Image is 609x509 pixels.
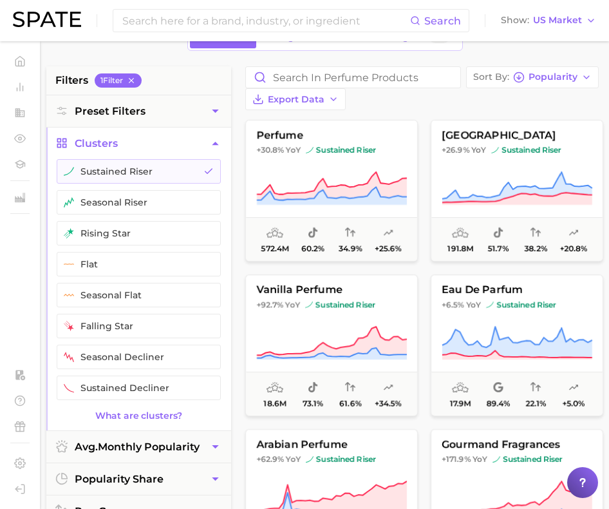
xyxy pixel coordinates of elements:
[64,197,74,207] img: seasonal riser
[383,226,393,241] span: popularity predicted growth: Very Likely
[64,228,74,238] img: rising star
[121,10,410,32] input: Search here for a brand, industry, or ingredient
[345,380,355,396] span: popularity convergence: High Convergence
[525,399,546,408] span: 22.1%
[75,105,145,117] span: Preset Filters
[498,12,599,29] button: ShowUS Market
[486,300,556,310] span: sustained riser
[264,399,286,408] span: 18.6m
[57,345,221,369] button: seasonal decliner
[306,454,376,465] span: sustained riser
[64,290,74,300] img: seasonal flat
[57,159,221,184] button: sustained riser
[256,145,284,155] span: +30.8%
[339,244,362,253] span: 34.9%
[473,454,487,465] span: YoY
[75,441,200,453] span: monthly popularity
[442,454,471,464] span: +171.9%
[493,226,503,241] span: popularity share: TikTok
[305,301,313,309] img: sustained riser
[306,456,314,463] img: sustained riser
[245,120,418,262] button: perfume+30.8% YoYsustained risersustained riser572.4m60.2%34.9%+25.6%
[491,145,561,155] span: sustained riser
[424,15,461,27] span: Search
[452,226,469,241] span: average monthly popularity: Very High Popularity
[246,130,417,141] span: perfume
[64,259,74,269] img: flat
[529,73,577,81] span: Popularity
[286,454,301,465] span: YoY
[533,17,582,24] span: US Market
[256,300,283,309] span: +92.7%
[46,410,231,421] a: What are clusters?
[530,226,541,241] span: popularity convergence: Low Convergence
[442,145,469,155] span: +26.9%
[530,380,541,396] span: popularity convergence: Low Convergence
[285,300,300,310] span: YoY
[562,399,585,408] span: +5.0%
[46,95,231,127] button: Preset Filters
[488,244,509,253] span: 51.7%
[267,226,283,241] span: average monthly popularity: Very High Popularity
[501,17,529,24] span: Show
[375,244,402,253] span: +25.6%
[486,301,494,309] img: sustained riser
[431,120,603,262] button: [GEOGRAPHIC_DATA]+26.9% YoYsustained risersustained riser191.8m51.7%38.2%+20.8%
[64,166,74,177] img: sustained riser
[46,431,231,463] button: avg.monthly popularity
[75,473,164,485] span: popularity share
[375,399,402,408] span: +34.5%
[75,137,118,149] span: Clusters
[64,352,74,362] img: seasonal decliner
[452,380,469,396] span: average monthly popularity: Very High Popularity
[10,479,30,499] a: Log out. Currently logged in with e-mail vanessa.burton@loreal.com.
[57,314,221,338] button: falling star
[471,145,486,155] span: YoY
[493,380,503,396] span: popularity share: Google
[339,399,361,408] span: 61.6%
[431,284,603,296] span: eau de parfum
[57,252,221,276] button: flat
[492,454,563,465] span: sustained riser
[46,463,231,495] button: popularity share
[267,380,283,396] span: average monthly popularity: Very High Popularity
[13,12,81,27] img: SPATE
[306,146,314,154] img: sustained riser
[301,244,324,253] span: 60.2%
[95,73,142,88] button: 1Filter
[559,244,587,253] span: +20.8%
[245,274,418,416] button: vanilla perfume+92.7% YoYsustained risersustained riser18.6m73.1%61.6%+34.5%
[57,283,221,307] button: seasonal flat
[305,300,375,310] span: sustained riser
[431,439,603,450] span: gourmand fragrances
[568,380,579,396] span: popularity predicted growth: Uncertain
[447,244,473,253] span: 191.8m
[268,94,324,105] span: Export Data
[261,244,289,253] span: 572.4m
[245,88,346,110] button: Export Data
[486,399,510,408] span: 89.4%
[306,145,376,155] span: sustained riser
[345,226,355,241] span: popularity convergence: Low Convergence
[286,145,301,155] span: YoY
[568,226,579,241] span: popularity predicted growth: Very Likely
[308,380,318,396] span: popularity share: TikTok
[57,376,221,400] button: sustained decliner
[383,380,393,396] span: popularity predicted growth: Very Likely
[246,284,417,296] span: vanilla perfume
[256,454,284,464] span: +62.9%
[308,226,318,241] span: popularity share: TikTok
[450,399,471,408] span: 17.9m
[525,244,547,253] span: 38.2%
[57,221,221,245] button: rising star
[491,146,499,154] img: sustained riser
[246,67,460,88] input: Search in perfume products
[473,73,509,81] span: Sort By
[55,73,88,88] span: filters
[46,128,231,159] button: Clusters
[442,300,464,309] span: +6.5%
[75,441,98,453] abbr: average
[303,399,323,408] span: 73.1%
[466,66,599,88] button: Sort ByPopularity
[57,190,221,215] button: seasonal riser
